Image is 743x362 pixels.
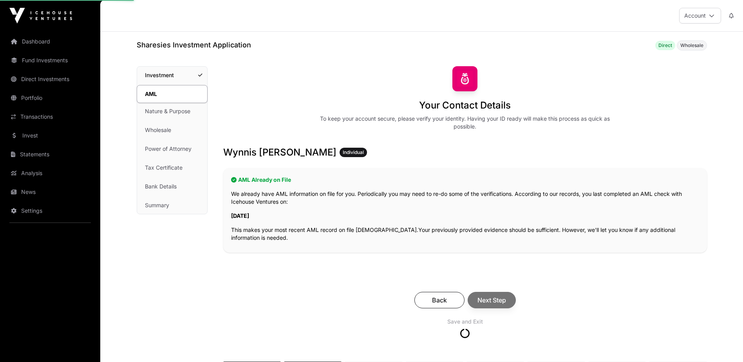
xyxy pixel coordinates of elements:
span: Back [424,295,455,305]
button: Account [679,8,721,24]
a: Power of Attorney [137,140,207,157]
a: Bank Details [137,178,207,195]
a: Direct Investments [6,71,94,88]
a: Dashboard [6,33,94,50]
h2: AML Already on File [231,176,699,184]
div: To keep your account secure, please verify your identity. Having your ID ready will make this pro... [315,115,615,130]
h1: Sharesies Investment Application [137,40,251,51]
a: Invest [6,127,94,144]
a: Nature & Purpose [137,103,207,120]
h1: Your Contact Details [419,99,511,112]
img: Icehouse Ventures Logo [9,8,72,24]
a: Summary [137,197,207,214]
a: Tax Certificate [137,159,207,176]
a: Statements [6,146,94,163]
a: Wholesale [137,121,207,139]
a: Portfolio [6,89,94,107]
a: Transactions [6,108,94,125]
span: Your previously provided evidence should be sufficient. However, we'll let you know if any additi... [231,226,675,241]
span: Direct [658,42,672,49]
span: Individual [343,149,364,156]
a: Analysis [6,165,94,182]
button: Back [414,292,465,308]
h3: Wynnis [PERSON_NAME] [223,146,707,159]
img: Sharesies [452,66,477,91]
iframe: Chat Widget [704,324,743,362]
a: Settings [6,202,94,219]
a: AML [137,85,208,103]
a: News [6,183,94,201]
p: [DATE] [231,212,699,220]
a: Investment [137,67,207,84]
p: This makes your most recent AML record on file [DEMOGRAPHIC_DATA]. [231,226,699,242]
p: We already have AML information on file for you. Periodically you may need to re-do some of the v... [231,190,699,206]
a: Fund Investments [6,52,94,69]
span: Wholesale [680,42,703,49]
